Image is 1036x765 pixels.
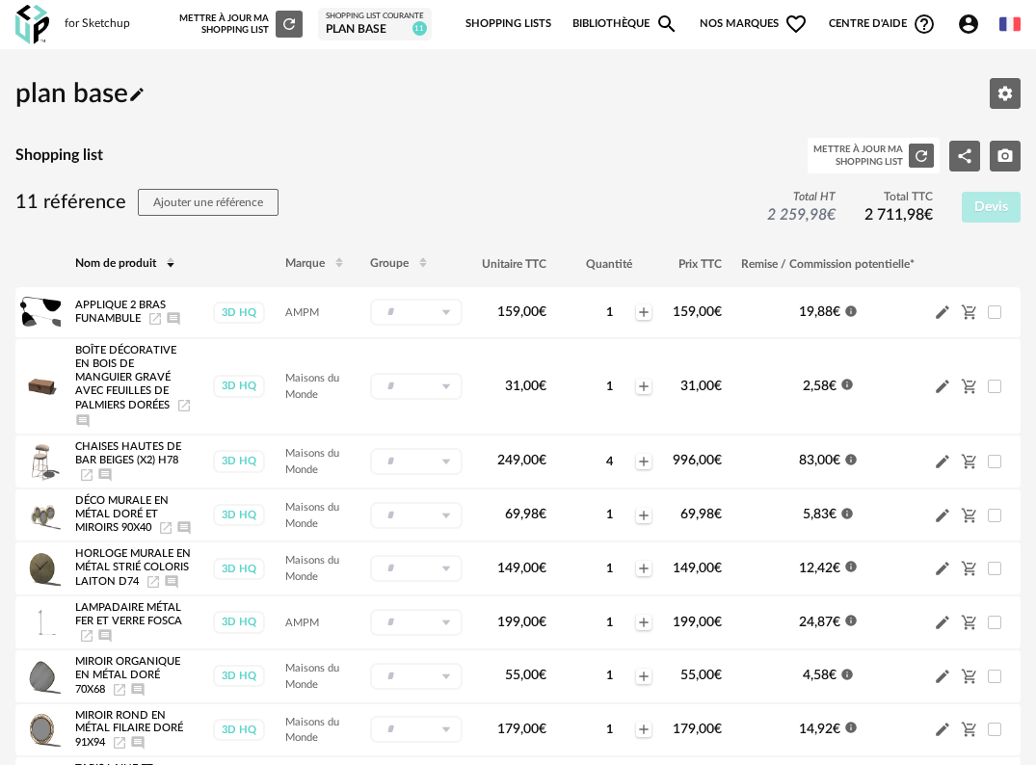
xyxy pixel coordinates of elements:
[370,258,409,270] span: Groupe
[844,303,858,317] span: Information icon
[844,721,858,734] span: Information icon
[497,454,546,467] span: 249,00
[539,380,546,393] span: €
[285,502,339,529] span: Maisons du Monde
[673,616,722,629] span: 199,00
[146,576,161,587] span: Launch icon
[934,303,951,321] span: Pencil icon
[844,452,858,465] span: Information icon
[412,21,427,36] span: 11
[370,373,463,400] div: Sélectionner un groupe
[829,380,837,393] span: €
[700,4,808,44] span: Nos marques
[803,669,837,682] span: 4,58
[20,548,61,589] img: Product pack shot
[370,502,463,529] div: Sélectionner un groupe
[285,307,319,318] span: AMPM
[636,379,651,394] span: Plus icon
[20,292,61,332] img: Product pack shot
[79,630,94,641] span: Launch icon
[285,618,319,628] span: AMPM
[370,609,463,636] div: Sélectionner un groupe
[673,723,722,736] span: 179,00
[20,602,61,643] img: Product pack shot
[497,562,546,575] span: 149,00
[326,12,424,21] div: Shopping List courante
[961,380,978,393] span: Cart Minus icon
[714,454,722,467] span: €
[714,669,722,682] span: €
[714,305,722,319] span: €
[585,379,634,394] div: 1
[539,305,546,319] span: €
[370,448,463,475] div: Sélectionner un groupe
[961,669,978,682] span: Cart Minus icon
[714,508,722,521] span: €
[803,508,837,521] span: 5,83
[833,305,840,319] span: €
[636,669,651,684] span: Plus icon
[176,400,192,410] a: Launch icon
[934,560,951,577] span: Pencil icon
[370,663,463,690] div: Sélectionner un groupe
[280,19,298,29] span: Refresh icon
[799,305,840,319] span: 19,88
[585,722,634,737] div: 1
[714,723,722,736] span: €
[961,562,978,575] span: Cart Minus icon
[212,504,266,526] a: 3D HQ
[934,453,951,470] span: Pencil icon
[680,669,722,682] span: 55,00
[539,723,546,736] span: €
[956,148,973,162] span: Share Variant icon
[585,454,634,469] div: 4
[961,454,978,467] span: Cart Minus icon
[285,663,339,690] span: Maisons du Monde
[212,719,266,741] a: 3D HQ
[213,504,265,526] div: 3D HQ
[974,200,1008,214] span: Devis
[833,454,840,467] span: €
[128,80,146,107] span: Pencil icon
[20,656,61,697] img: Product pack shot
[166,313,181,324] span: Ajouter un commentaire
[934,378,951,395] span: Pencil icon
[673,454,722,467] span: 996,00
[158,522,173,533] a: Launch icon
[714,380,722,393] span: €
[164,576,179,587] span: Ajouter un commentaire
[840,506,854,519] span: Information icon
[840,667,854,680] span: Information icon
[585,668,634,683] div: 1
[147,313,163,324] span: Launch icon
[949,141,980,171] button: Share Variant icon
[130,683,146,694] span: Ajouter un commentaire
[75,603,182,627] span: Lampadaire Métal Fer Et Verre Fosca
[799,562,840,575] span: 12,42
[636,304,651,320] span: Plus icon
[97,630,113,641] span: Ajouter un commentaire
[212,558,266,580] a: 3D HQ
[913,149,930,161] span: Refresh icon
[934,507,951,524] span: Pencil icon
[75,495,169,534] span: Déco murale en métal doré et miroirs 90x40
[75,258,156,270] span: Nom de produit
[15,189,279,216] h3: 11 référence
[213,375,265,397] div: 3D HQ
[680,380,722,393] span: 31,00
[285,717,339,744] span: Maisons du Monde
[673,562,722,575] span: 149,00
[75,346,176,410] span: Boîte décorative en bois de manguier gravé avec feuilles de palmiers dorées
[179,11,303,38] div: Mettre à jour ma Shopping List
[213,302,265,324] div: 3D HQ
[572,4,678,44] a: BibliothèqueMagnify icon
[176,522,192,533] span: Ajouter un commentaire
[840,378,854,391] span: Information icon
[829,508,837,521] span: €
[539,454,546,467] span: €
[112,737,127,748] span: Launch icon
[75,441,181,465] span: Chaises hautes de bar beiges (x2) H78
[934,668,951,685] span: Pencil icon
[212,665,266,687] a: 3D HQ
